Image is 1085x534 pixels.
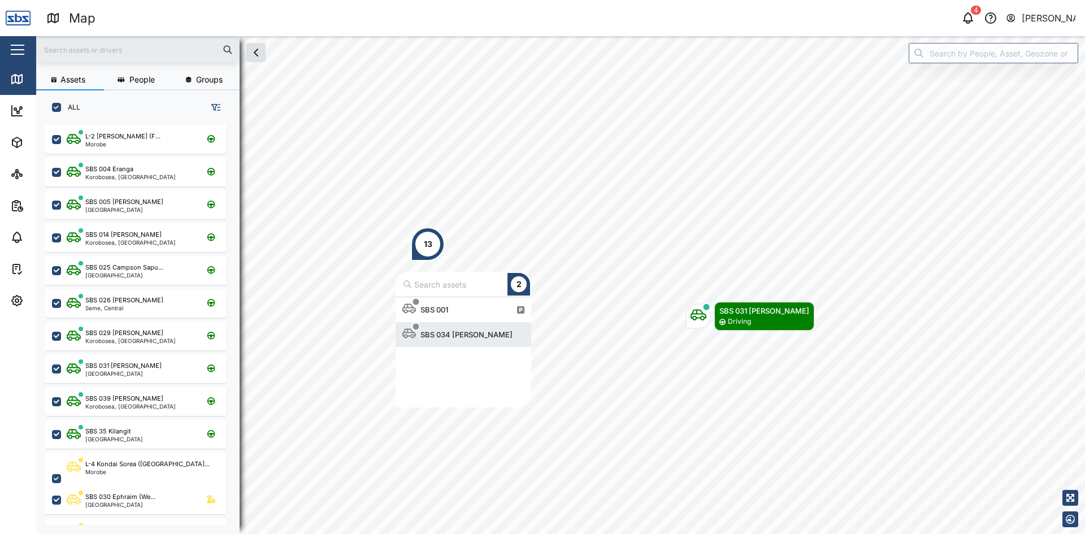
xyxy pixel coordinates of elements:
div: Korobosea, [GEOGRAPHIC_DATA] [85,338,176,344]
div: Assets [29,136,64,149]
div: [GEOGRAPHIC_DATA] [85,272,163,278]
div: Alarms [29,231,64,244]
div: SBS 039 [PERSON_NAME] [85,394,163,403]
div: Map marker [686,302,814,331]
div: Seme, Central [85,305,163,311]
div: [GEOGRAPHIC_DATA] [85,207,163,212]
input: Search assets or drivers [43,41,233,58]
label: ALL [61,103,80,112]
div: Driving [728,316,751,327]
div: Map [29,73,55,85]
div: Tasks [29,263,60,275]
span: Assets [60,76,85,84]
div: Map marker [411,227,445,261]
div: SBS 35 Kilangit [85,427,131,436]
div: Map [69,8,96,28]
div: SBS 025 Campson Sapu... [85,263,163,272]
div: grid [45,121,239,525]
div: 13 [424,238,432,250]
div: SBS 029 [PERSON_NAME] [85,328,163,338]
img: Main Logo [6,6,31,31]
div: Korobosea, [GEOGRAPHIC_DATA] [85,174,176,180]
div: L-4 Kondai Sorea ([GEOGRAPHIC_DATA]... [85,459,210,469]
div: grid [396,297,531,407]
input: Search by People, Asset, Geozone or Place [909,43,1078,63]
div: [PERSON_NAME] [1022,11,1076,25]
div: Map marker [396,272,531,407]
div: Korobosea, [GEOGRAPHIC_DATA] [85,240,176,245]
button: [PERSON_NAME] [1005,10,1076,26]
div: SBS 005 [PERSON_NAME] [85,197,163,207]
div: SBS 034 [PERSON_NAME] [416,329,517,340]
div: [GEOGRAPHIC_DATA] [85,502,155,507]
div: Dashboard [29,105,80,117]
div: 2 [517,278,522,290]
div: SBS 001 [416,304,453,315]
span: People [129,76,155,84]
div: SBS 026 [PERSON_NAME] [85,296,163,305]
div: Morobe [85,141,160,147]
div: L-2 [PERSON_NAME] (F... [85,132,160,141]
div: [GEOGRAPHIC_DATA] [85,436,143,442]
div: 4 [971,6,981,15]
div: Sites [29,168,57,180]
canvas: Map [36,36,1085,534]
div: SBS 030 Ephraim (We... [85,492,155,502]
div: SBS 031 [PERSON_NAME] [719,305,809,316]
input: Search assets [401,274,531,294]
div: SBS 031 [PERSON_NAME] [85,361,162,371]
div: Settings [29,294,70,307]
span: Groups [196,76,223,84]
div: SBS 014 [PERSON_NAME] [85,230,162,240]
div: Morobe [85,469,210,475]
div: Korobosea, [GEOGRAPHIC_DATA] [85,403,176,409]
div: [GEOGRAPHIC_DATA] [85,371,162,376]
div: Reports [29,199,68,212]
div: SBS 004 Eranga [85,164,133,174]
